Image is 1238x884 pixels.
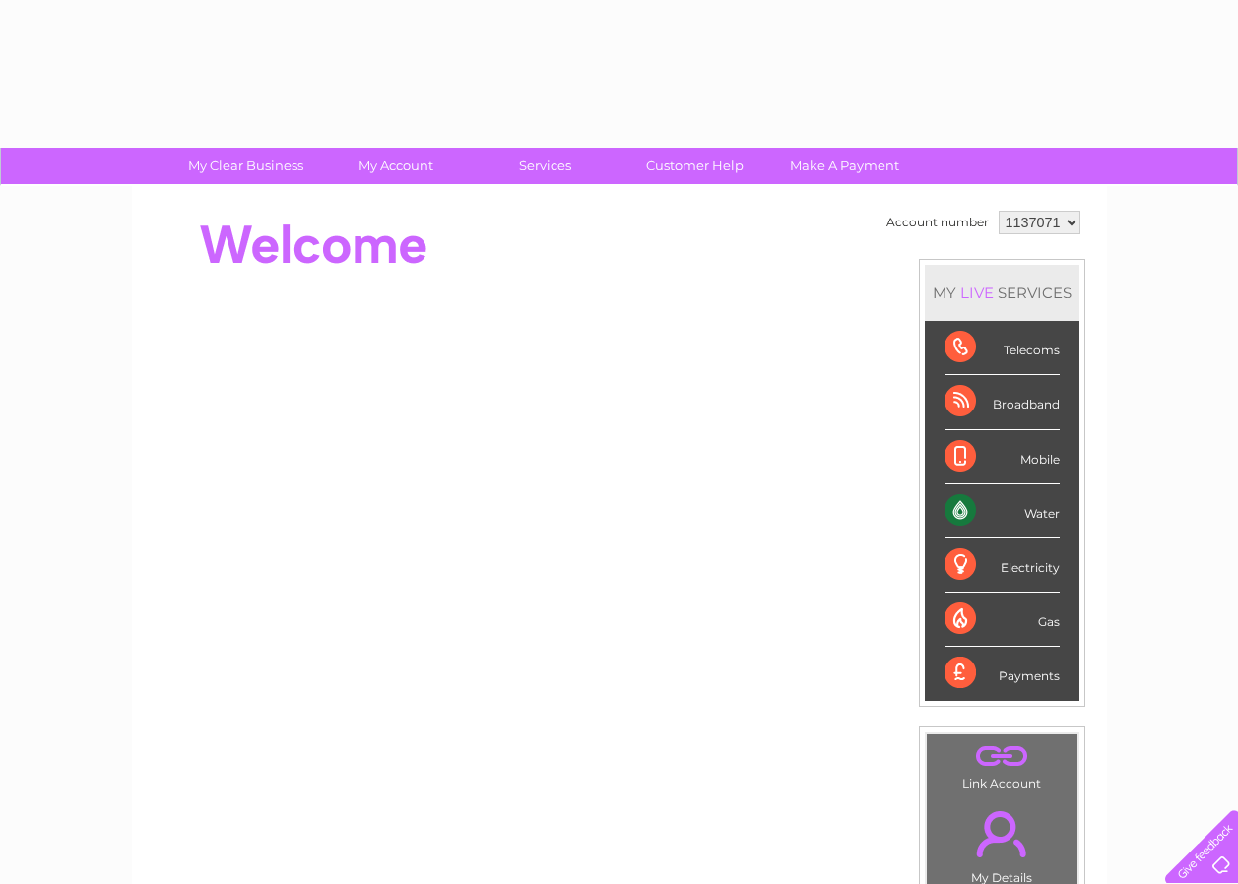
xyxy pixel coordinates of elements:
div: Electricity [945,538,1060,593]
a: Make A Payment [763,148,926,184]
a: . [932,739,1073,774]
a: Customer Help [614,148,776,184]
div: Payments [945,647,1060,700]
a: My Account [314,148,477,184]
a: . [932,799,1073,868]
div: LIVE [956,284,998,302]
a: My Clear Business [164,148,327,184]
div: Water [945,484,1060,538]
div: MY SERVICES [925,265,1079,321]
div: Gas [945,593,1060,647]
div: Broadband [945,375,1060,429]
div: Telecoms [945,321,1060,375]
div: Mobile [945,430,1060,484]
a: Services [464,148,626,184]
td: Account number [881,206,994,239]
td: Link Account [926,733,1078,795]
